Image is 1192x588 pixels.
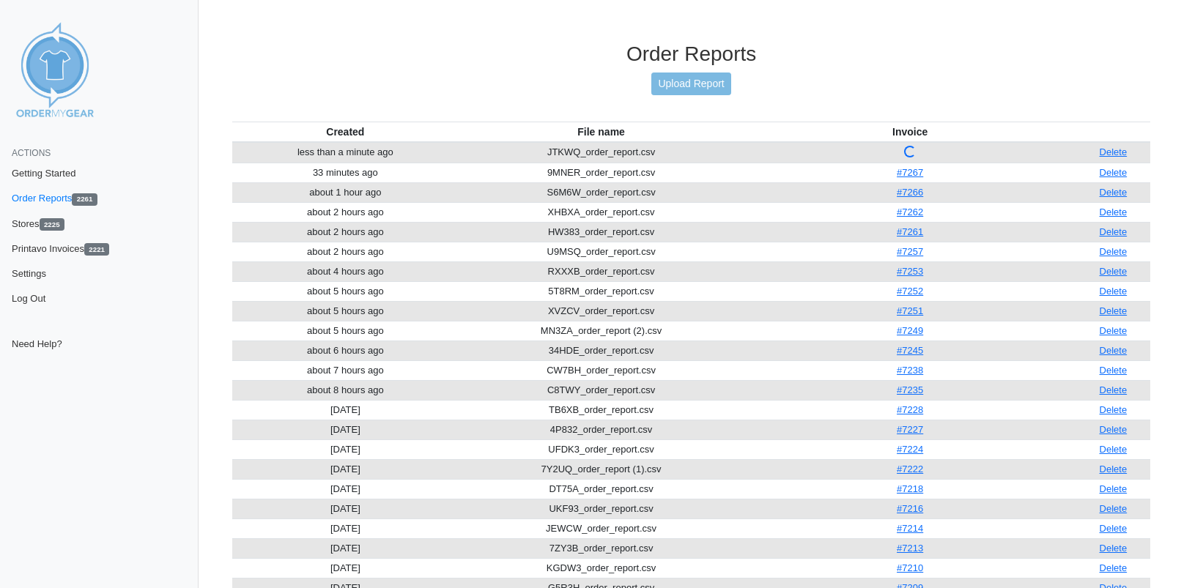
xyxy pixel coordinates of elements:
td: UKF93_order_report.csv [459,499,744,518]
a: #7227 [897,424,923,435]
a: #7249 [897,325,923,336]
td: about 4 hours ago [232,261,458,281]
td: about 2 hours ago [232,222,458,242]
a: #7224 [897,444,923,455]
td: TB6XB_order_report.csv [459,400,744,420]
a: Delete [1100,286,1128,297]
th: Invoice [744,122,1076,142]
a: Delete [1100,384,1128,395]
span: 2261 [72,193,97,206]
td: about 2 hours ago [232,202,458,222]
td: [DATE] [232,439,458,459]
a: Delete [1100,483,1128,494]
a: #7251 [897,305,923,316]
td: 7ZY3B_order_report.csv [459,538,744,558]
a: #7228 [897,404,923,415]
td: KGDW3_order_report.csv [459,558,744,578]
th: File name [459,122,744,142]
td: CW7BH_order_report.csv [459,360,744,380]
td: U9MSQ_order_report.csv [459,242,744,261]
td: 4P832_order_report.csv [459,420,744,439]
a: #7210 [897,562,923,573]
td: about 6 hours ago [232,340,458,360]
a: #7245 [897,345,923,356]
td: MN3ZA_order_report (2).csv [459,321,744,340]
h3: Order Reports [232,42,1150,67]
a: Delete [1100,206,1128,217]
td: JTKWQ_order_report.csv [459,142,744,163]
a: Delete [1100,543,1128,554]
a: Delete [1100,562,1128,573]
td: 7Y2UQ_order_report (1).csv [459,459,744,479]
a: #7267 [897,167,923,178]
td: C8TWY_order_report.csv [459,380,744,400]
a: Delete [1100,305,1128,316]
a: #7252 [897,286,923,297]
td: [DATE] [232,479,458,499]
a: #7222 [897,464,923,475]
a: #7213 [897,543,923,554]
a: Delete [1100,523,1128,534]
td: XHBXA_order_report.csv [459,202,744,222]
a: Delete [1100,365,1128,376]
a: Delete [1100,226,1128,237]
a: #7266 [897,187,923,198]
td: [DATE] [232,518,458,538]
td: RXXXB_order_report.csv [459,261,744,281]
a: Delete [1100,503,1128,514]
td: HW383_order_report.csv [459,222,744,242]
a: #7253 [897,266,923,277]
a: #7261 [897,226,923,237]
td: 33 minutes ago [232,163,458,182]
td: about 5 hours ago [232,321,458,340]
td: [DATE] [232,558,458,578]
td: about 5 hours ago [232,301,458,321]
td: [DATE] [232,400,458,420]
a: #7262 [897,206,923,217]
td: UFDK3_order_report.csv [459,439,744,459]
td: [DATE] [232,538,458,558]
a: #7257 [897,246,923,257]
a: Delete [1100,464,1128,475]
a: Delete [1100,266,1128,277]
td: XVZCV_order_report.csv [459,301,744,321]
td: 9MNER_order_report.csv [459,163,744,182]
td: [DATE] [232,499,458,518]
td: less than a minute ago [232,142,458,163]
a: #7235 [897,384,923,395]
a: Delete [1100,444,1128,455]
th: Created [232,122,458,142]
a: Delete [1100,167,1128,178]
td: about 5 hours ago [232,281,458,301]
a: Delete [1100,246,1128,257]
td: S6M6W_order_report.csv [459,182,744,202]
span: Actions [12,148,51,158]
a: Delete [1100,345,1128,356]
td: about 1 hour ago [232,182,458,202]
td: about 2 hours ago [232,242,458,261]
a: Delete [1100,325,1128,336]
td: 5T8RM_order_report.csv [459,281,744,301]
a: Delete [1100,424,1128,435]
td: DT75A_order_report.csv [459,479,744,499]
a: #7218 [897,483,923,494]
td: about 7 hours ago [232,360,458,380]
span: 2225 [40,218,64,231]
span: 2221 [84,243,109,256]
a: Delete [1100,404,1128,415]
a: #7216 [897,503,923,514]
td: [DATE] [232,459,458,479]
a: Delete [1100,187,1128,198]
td: JEWCW_order_report.csv [459,518,744,538]
td: 34HDE_order_report.csv [459,340,744,360]
a: Delete [1100,146,1128,157]
td: [DATE] [232,420,458,439]
td: about 8 hours ago [232,380,458,400]
a: Upload Report [651,72,730,95]
a: #7214 [897,523,923,534]
a: #7238 [897,365,923,376]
